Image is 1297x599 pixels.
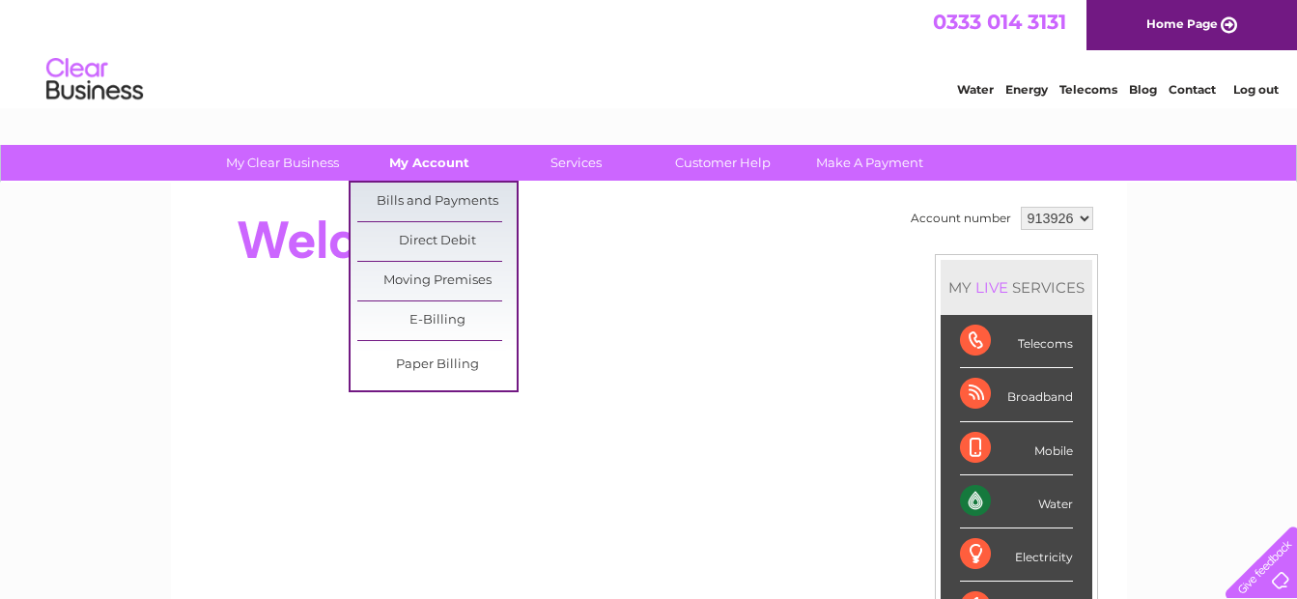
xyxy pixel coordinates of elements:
[906,202,1016,235] td: Account number
[357,346,517,385] a: Paper Billing
[960,528,1073,582] div: Electricity
[941,260,1092,315] div: MY SERVICES
[960,315,1073,368] div: Telecoms
[45,50,144,109] img: logo.png
[203,145,362,181] a: My Clear Business
[357,222,517,261] a: Direct Debit
[357,301,517,340] a: E-Billing
[496,145,656,181] a: Services
[1005,82,1048,97] a: Energy
[790,145,949,181] a: Make A Payment
[933,10,1066,34] a: 0333 014 3131
[357,183,517,221] a: Bills and Payments
[1233,82,1279,97] a: Log out
[960,422,1073,475] div: Mobile
[972,278,1012,297] div: LIVE
[193,11,1106,94] div: Clear Business is a trading name of Verastar Limited (registered in [GEOGRAPHIC_DATA] No. 3667643...
[960,368,1073,421] div: Broadband
[1129,82,1157,97] a: Blog
[960,475,1073,528] div: Water
[957,82,994,97] a: Water
[357,262,517,300] a: Moving Premises
[643,145,803,181] a: Customer Help
[1169,82,1216,97] a: Contact
[350,145,509,181] a: My Account
[1059,82,1117,97] a: Telecoms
